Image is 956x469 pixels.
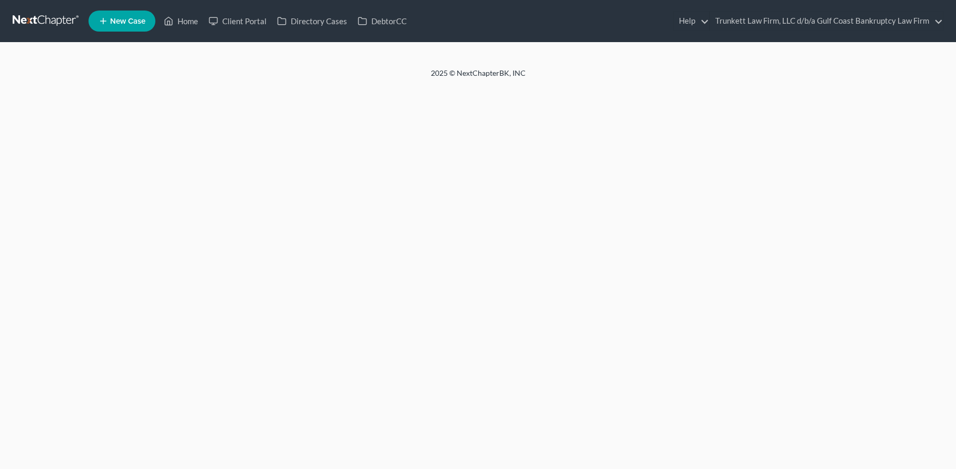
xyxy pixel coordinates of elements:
new-legal-case-button: New Case [88,11,155,32]
div: 2025 © NextChapterBK, INC [178,68,778,87]
a: Home [159,12,203,31]
a: DebtorCC [352,12,412,31]
a: Help [674,12,709,31]
a: Client Portal [203,12,272,31]
a: Trunkett Law Firm, LLC d/b/a Gulf Coast Bankruptcy Law Firm [710,12,943,31]
a: Directory Cases [272,12,352,31]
